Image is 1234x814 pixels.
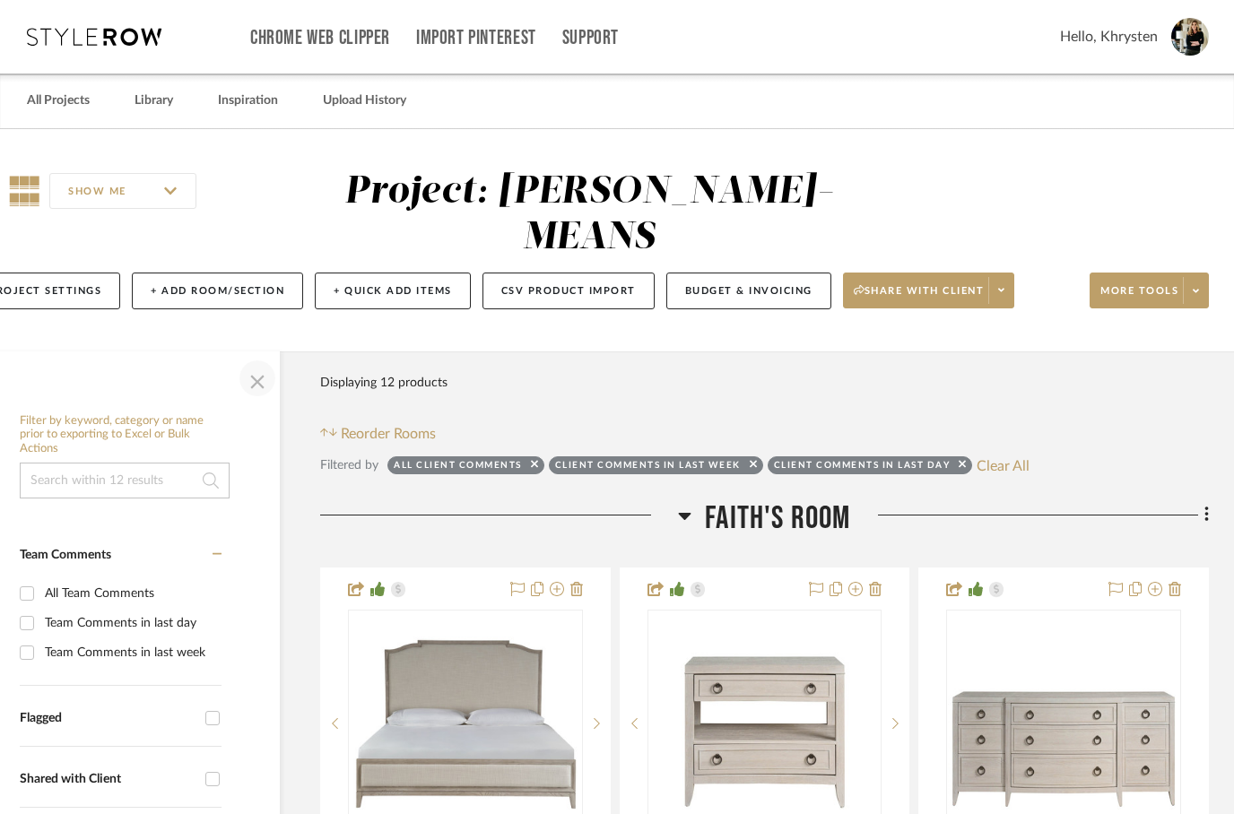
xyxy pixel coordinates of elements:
[350,636,581,810] img: Bed
[45,638,217,667] div: Team Comments in last week
[135,89,173,113] a: Library
[315,273,471,309] button: + Quick Add Items
[132,273,303,309] button: + Add Room/Section
[1171,18,1209,56] img: avatar
[341,423,436,445] span: Reorder Rooms
[562,30,619,46] a: Support
[250,30,390,46] a: Chrome Web Clipper
[20,549,111,561] span: Team Comments
[45,609,217,637] div: Team Comments in last day
[320,423,436,445] button: Reorder Rooms
[1090,273,1209,308] button: More tools
[854,284,985,311] span: Share with client
[45,579,217,608] div: All Team Comments
[394,459,522,477] div: All Client Comments
[239,360,275,396] button: Close
[27,89,90,113] a: All Projects
[20,414,230,456] h6: Filter by keyword, category or name prior to exporting to Excel or Bulk Actions
[320,455,378,475] div: Filtered by
[323,89,406,113] a: Upload History
[843,273,1015,308] button: Share with client
[774,459,951,477] div: Client Comments in last day
[416,30,536,46] a: Import Pinterest
[320,365,448,401] div: Displaying 12 products
[649,636,881,810] img: NIGHTSTAND
[1100,284,1178,311] span: More tools
[344,173,835,256] div: Project: [PERSON_NAME]-MEANS
[666,273,831,309] button: Budget & Invoicing
[1060,26,1158,48] span: Hello, Khrysten
[705,499,850,538] span: Faith's Room
[555,459,741,477] div: Client Comments in last week
[20,772,196,787] div: Shared with Client
[20,463,230,498] input: Search within 12 results
[482,273,655,309] button: CSV Product Import
[218,89,278,113] a: Inspiration
[20,711,196,726] div: Flagged
[948,636,1179,810] img: DRESSER
[977,454,1030,477] button: Clear All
